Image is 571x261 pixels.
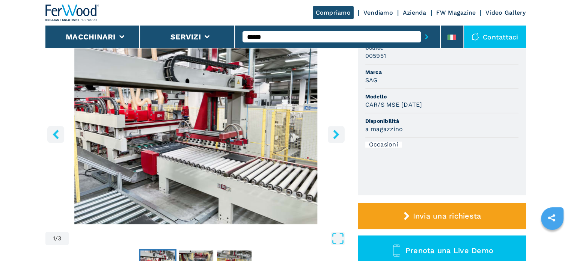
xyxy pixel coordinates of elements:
[365,117,518,125] span: Disponibilità
[365,100,422,109] h3: CAR/S MSE [DATE]
[58,235,61,241] span: 3
[363,9,393,16] a: Vendiamo
[358,203,526,229] button: Invia una richiesta
[403,9,426,16] a: Azienda
[464,26,526,48] div: Contattaci
[365,125,403,133] h3: a magazzino
[365,68,518,76] span: Marca
[66,32,116,41] button: Macchinari
[405,246,493,255] span: Prenota una Live Demo
[328,126,345,143] button: right-button
[53,235,55,241] span: 1
[436,9,476,16] a: FW Magazine
[55,235,58,241] span: /
[45,42,347,224] div: Go to Slide 1
[313,6,354,19] a: Compriamo
[485,9,526,16] a: Video Gallery
[365,51,386,60] h3: 005951
[170,32,201,41] button: Servizi
[47,126,64,143] button: left-button
[45,5,99,21] img: Ferwood
[472,33,479,41] img: Contattaci
[539,227,565,255] iframe: Chat
[365,142,402,148] div: Occasioni
[71,232,344,245] button: Open Fullscreen
[365,93,518,100] span: Modello
[45,42,347,224] img: Scaricatore SAG CAR/S MSE 1/25/12
[421,28,432,45] button: submit-button
[413,211,481,220] span: Invia una richiesta
[542,208,561,227] a: sharethis
[365,76,378,84] h3: SAG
